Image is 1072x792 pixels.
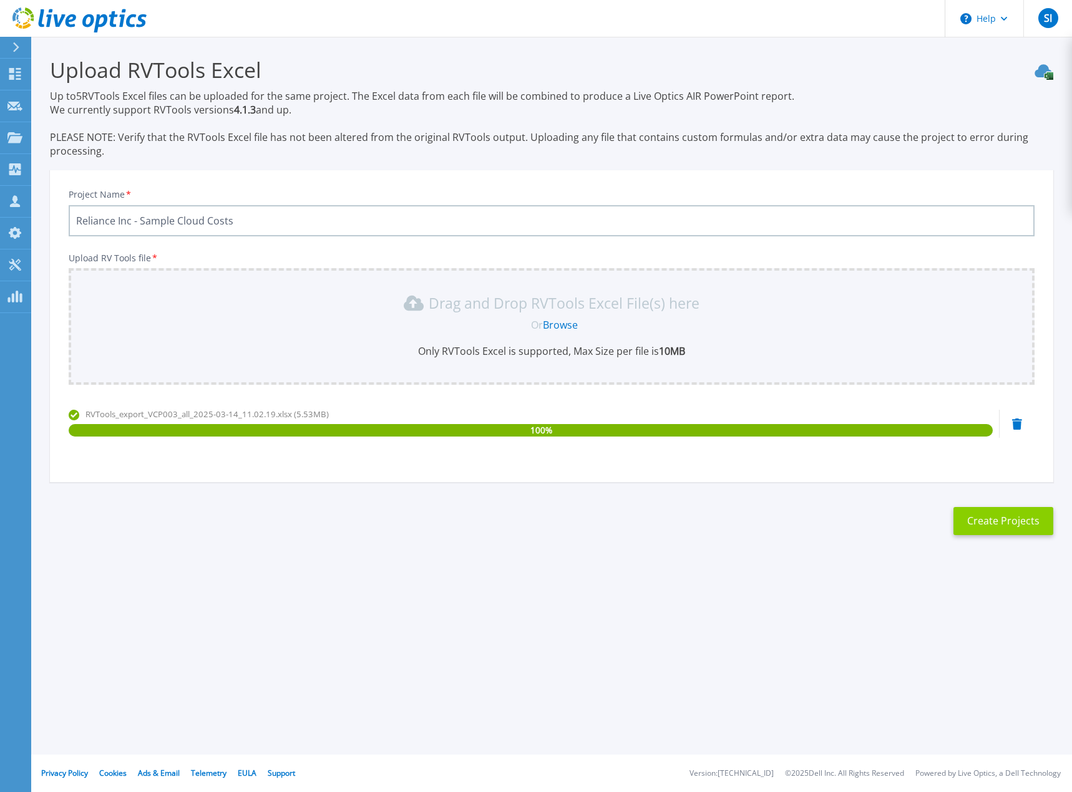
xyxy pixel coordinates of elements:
a: Ads & Email [138,768,180,778]
b: 10MB [659,344,685,358]
li: © 2025 Dell Inc. All Rights Reserved [785,770,904,778]
a: Cookies [99,768,127,778]
li: Powered by Live Optics, a Dell Technology [915,770,1061,778]
a: Support [268,768,295,778]
a: Privacy Policy [41,768,88,778]
label: Project Name [69,190,132,199]
span: Or [531,318,543,332]
p: Up to 5 RVTools Excel files can be uploaded for the same project. The Excel data from each file w... [50,89,1053,158]
li: Version: [TECHNICAL_ID] [689,770,774,778]
p: Drag and Drop RVTools Excel File(s) here [429,297,699,309]
div: Drag and Drop RVTools Excel File(s) here OrBrowseOnly RVTools Excel is supported, Max Size per fi... [76,293,1027,358]
span: RVTools_export_VCP003_all_2025-03-14_11.02.19.xlsx (5.53MB) [85,408,329,420]
strong: 4.1.3 [234,103,256,117]
a: Browse [543,318,578,332]
a: EULA [238,768,256,778]
a: Telemetry [191,768,227,778]
p: Upload RV Tools file [69,253,1035,263]
h3: Upload RVTools Excel [50,56,1053,84]
span: SI [1044,13,1052,23]
p: Only RVTools Excel is supported, Max Size per file is [76,344,1027,358]
input: Enter Project Name [69,205,1035,236]
button: Create Projects [953,507,1053,535]
span: 100 % [530,424,552,437]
